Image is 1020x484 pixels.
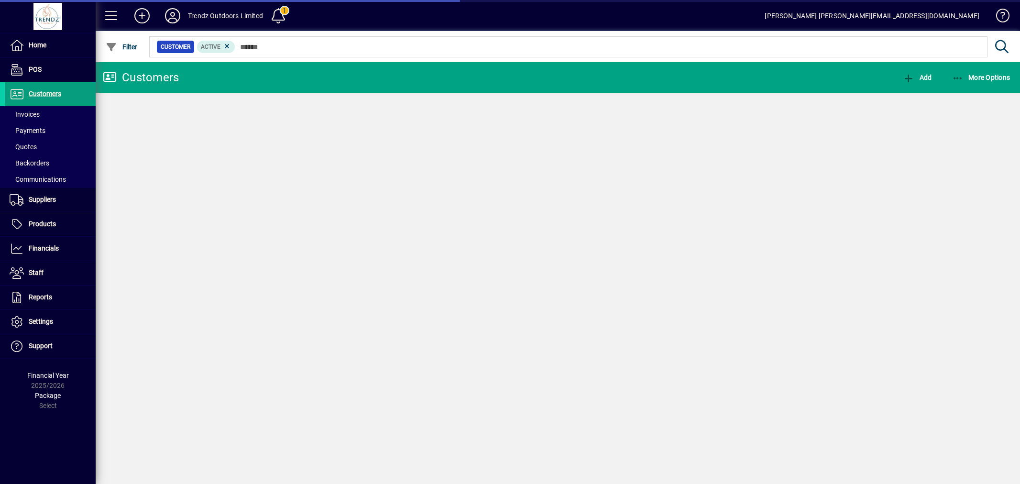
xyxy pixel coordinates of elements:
span: Settings [29,318,53,325]
a: Knowledge Base [989,2,1008,33]
a: Suppliers [5,188,96,212]
div: Customers [103,70,179,85]
button: More Options [950,69,1013,86]
span: Package [35,392,61,399]
span: More Options [952,74,1010,81]
span: Support [29,342,53,350]
span: Backorders [10,159,49,167]
a: Settings [5,310,96,334]
span: Suppliers [29,196,56,203]
button: Add [127,7,157,24]
a: Financials [5,237,96,261]
a: Invoices [5,106,96,122]
span: Communications [10,176,66,183]
a: Backorders [5,155,96,171]
span: Staff [29,269,44,276]
span: Active [201,44,220,50]
span: Financials [29,244,59,252]
span: Add [903,74,932,81]
a: POS [5,58,96,82]
a: Products [5,212,96,236]
span: Customers [29,90,61,98]
a: Support [5,334,96,358]
span: POS [29,66,42,73]
button: Filter [103,38,140,55]
a: Communications [5,171,96,187]
a: Reports [5,286,96,309]
span: Quotes [10,143,37,151]
a: Home [5,33,96,57]
a: Staff [5,261,96,285]
span: Products [29,220,56,228]
a: Quotes [5,139,96,155]
div: [PERSON_NAME] [PERSON_NAME][EMAIL_ADDRESS][DOMAIN_NAME] [765,8,979,23]
span: Customer [161,42,190,52]
span: Invoices [10,110,40,118]
button: Profile [157,7,188,24]
a: Payments [5,122,96,139]
span: Financial Year [27,372,69,379]
button: Add [900,69,934,86]
div: Trendz Outdoors Limited [188,8,263,23]
span: Filter [106,43,138,51]
mat-chip: Activation Status: Active [197,41,235,53]
span: Home [29,41,46,49]
span: Payments [10,127,45,134]
span: Reports [29,293,52,301]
